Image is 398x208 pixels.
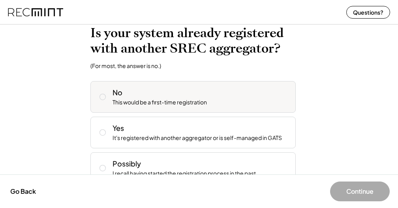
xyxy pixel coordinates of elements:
div: (For most, the answer is no.) [90,62,161,69]
div: No [113,87,122,97]
div: I recall having started the registration process in the past [113,170,256,178]
button: Continue [330,182,390,201]
div: It's registered with another aggregator or is self-managed in GATS [113,134,282,142]
button: Questions? [346,6,390,19]
div: Yes [113,123,124,133]
div: This would be a first-time registration [113,98,207,106]
button: Go Back [8,183,38,200]
h2: Is your system already registered with another SREC aggregator? [90,25,308,56]
img: recmint-logotype%403x%20%281%29.jpeg [8,2,63,23]
div: Possibly [113,159,141,168]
